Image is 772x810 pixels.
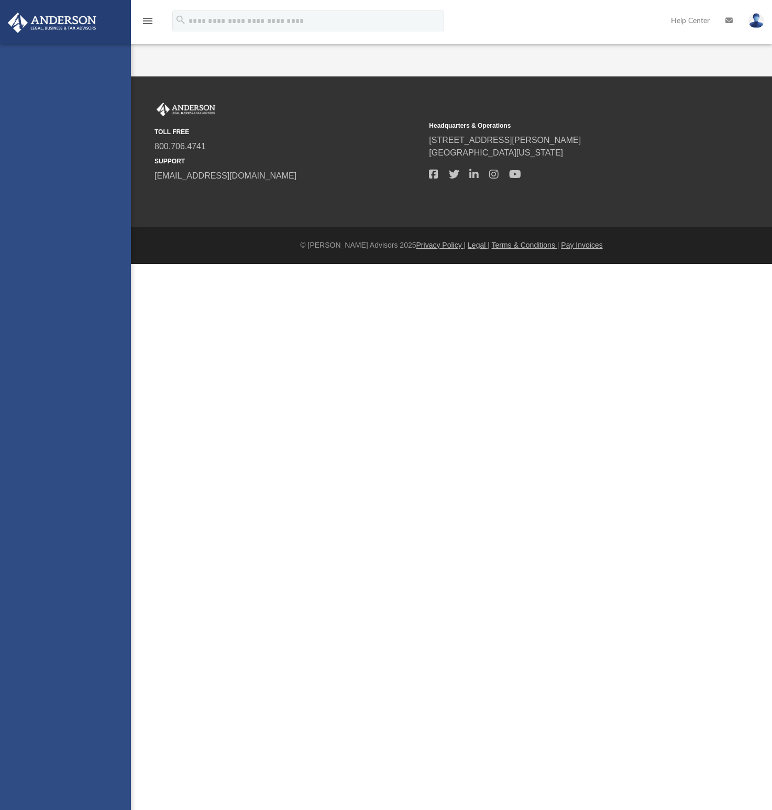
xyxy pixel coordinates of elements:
[155,157,422,166] small: SUPPORT
[429,136,581,145] a: [STREET_ADDRESS][PERSON_NAME]
[141,20,154,27] a: menu
[429,148,563,157] a: [GEOGRAPHIC_DATA][US_STATE]
[155,127,422,137] small: TOLL FREE
[429,121,696,130] small: Headquarters & Operations
[155,103,217,116] img: Anderson Advisors Platinum Portal
[492,241,559,249] a: Terms & Conditions |
[468,241,490,249] a: Legal |
[131,240,772,251] div: © [PERSON_NAME] Advisors 2025
[561,241,602,249] a: Pay Invoices
[155,171,296,180] a: [EMAIL_ADDRESS][DOMAIN_NAME]
[5,13,100,33] img: Anderson Advisors Platinum Portal
[748,13,764,28] img: User Pic
[155,142,206,151] a: 800.706.4741
[416,241,466,249] a: Privacy Policy |
[141,15,154,27] i: menu
[175,14,186,26] i: search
